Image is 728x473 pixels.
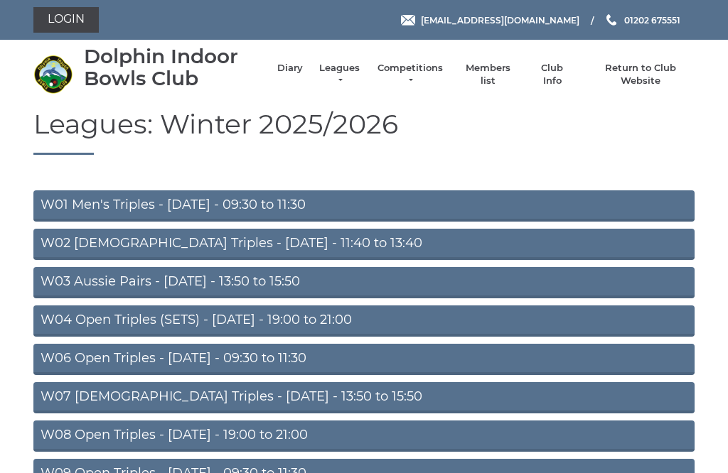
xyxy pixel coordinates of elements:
a: Competitions [376,62,444,87]
a: W08 Open Triples - [DATE] - 19:00 to 21:00 [33,420,695,452]
img: Dolphin Indoor Bowls Club [33,55,73,94]
a: W03 Aussie Pairs - [DATE] - 13:50 to 15:50 [33,267,695,298]
a: Diary [277,62,303,75]
a: Club Info [532,62,573,87]
a: W07 [DEMOGRAPHIC_DATA] Triples - [DATE] - 13:50 to 15:50 [33,382,695,413]
span: [EMAIL_ADDRESS][DOMAIN_NAME] [421,14,579,25]
h1: Leagues: Winter 2025/2026 [33,109,695,156]
div: Dolphin Indoor Bowls Club [84,45,263,89]
span: 01202 675551 [624,14,680,25]
a: Return to Club Website [587,62,695,87]
a: Email [EMAIL_ADDRESS][DOMAIN_NAME] [401,13,579,27]
img: Phone us [606,14,616,26]
a: W02 [DEMOGRAPHIC_DATA] Triples - [DATE] - 11:40 to 13:40 [33,229,695,260]
a: Leagues [317,62,362,87]
a: W06 Open Triples - [DATE] - 09:30 to 11:30 [33,344,695,375]
a: Phone us 01202 675551 [604,13,680,27]
a: Members list [458,62,517,87]
a: W01 Men's Triples - [DATE] - 09:30 to 11:30 [33,190,695,222]
a: W04 Open Triples (SETS) - [DATE] - 19:00 to 21:00 [33,305,695,337]
img: Email [401,15,415,26]
a: Login [33,7,99,33]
